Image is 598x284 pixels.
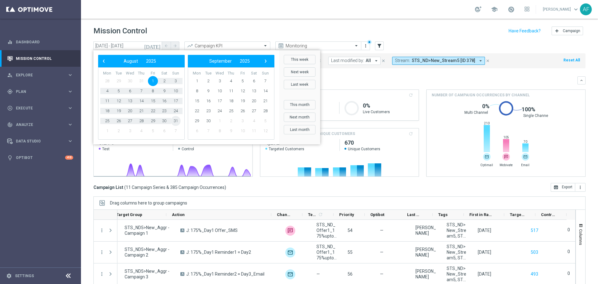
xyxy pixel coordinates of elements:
[102,96,112,106] span: 11
[225,71,237,76] th: weekday
[380,228,383,233] span: —
[136,126,146,136] span: 4
[159,116,169,126] span: 30
[171,116,181,126] span: 31
[7,105,13,111] i: play_circle_outline
[16,90,67,94] span: Plan
[180,272,184,276] span: A
[344,139,414,147] h2: 670
[278,43,284,49] i: preview
[192,126,202,136] span: 6
[392,57,485,65] button: Stream: STS_ND>New_Stream5 [ID 378] arrow_drop_down
[7,138,67,144] div: Data Studio
[148,106,158,116] span: 22
[285,226,295,236] img: Mobivate
[159,86,169,96] span: 9
[580,3,592,15] div: AF
[7,149,73,166] div: Optibot
[100,57,180,65] bs-datepicker-navigation-view: ​ ​ ​
[215,96,225,106] span: 17
[567,271,570,276] label: 0
[375,41,384,50] button: filter_alt
[348,250,353,255] span: 55
[7,89,67,94] div: Plan
[114,126,124,136] span: 2
[67,122,73,128] i: keyboard_arrow_right
[277,212,292,217] span: Channel
[215,126,225,136] span: 8
[483,153,491,161] div: Optimail
[102,106,112,116] span: 18
[575,183,586,192] button: more_vert
[522,153,529,161] div: Email
[203,86,213,96] span: 9
[339,212,354,217] span: Priority
[7,155,74,160] div: lightbulb Optibot +10
[99,249,105,255] button: more_vert
[187,43,193,49] i: trending_up
[284,80,316,89] button: Last week
[7,56,74,61] div: Mission Control
[275,41,361,50] ng-select: Monitoring
[125,106,135,116] span: 20
[7,122,74,127] div: track_changes Analyze keyboard_arrow_right
[249,86,259,96] span: 13
[7,105,67,111] div: Execute
[238,106,248,116] span: 26
[380,249,383,255] span: —
[99,228,105,233] button: more_vert
[102,116,112,126] span: 25
[285,248,295,258] img: Optimail
[260,116,270,126] span: 5
[509,29,541,33] input: Have Feedback?
[579,78,584,83] i: keyboard_arrow_down
[114,96,124,106] span: 12
[486,59,490,63] i: close
[192,106,202,116] span: 22
[249,126,259,136] span: 11
[265,147,335,152] span: Targeted Customers
[143,41,162,51] button: [DATE]
[136,116,146,126] span: 28
[136,76,146,86] span: 31
[260,76,270,86] span: 7
[478,58,483,64] i: arrow_drop_down
[148,96,158,106] span: 15
[236,57,254,65] button: 2025
[125,126,135,136] span: 3
[415,247,436,258] div: Elaine Pillay
[186,228,238,233] span: J: 175%_Day1 Offer_SMS
[7,139,74,144] button: Data Studio keyboard_arrow_right
[180,250,184,254] span: A
[554,28,559,33] i: add
[171,126,181,136] span: 7
[478,249,491,255] div: 28 Jul 2025, Monday
[502,153,510,161] div: Mobivate
[249,96,259,106] span: 20
[412,58,475,63] span: STS_ND>New_Stream5 [ID 378]
[316,222,337,239] span: STS_ND_Offer1_175%upto2000_SMS-Day5
[317,211,323,218] span: Calculate column
[432,92,530,98] span: Number of campaign occurrences by channel
[15,274,34,278] a: Settings
[203,116,213,126] span: 30
[7,155,13,161] i: lightbulb
[478,163,495,167] span: Optimail
[377,43,382,49] i: filter_alt
[203,106,213,116] span: 23
[316,244,337,261] span: STS_ND_Offer1_175%upto2000_Extended-Day6
[173,44,177,48] i: arrow_forward
[203,71,214,76] th: weekday
[205,57,236,65] button: September
[67,138,73,144] i: keyboard_arrow_right
[192,76,202,86] span: 1
[226,86,236,96] span: 11
[171,86,181,96] span: 10
[100,57,108,65] button: ‹
[114,116,124,126] span: 26
[226,76,236,86] span: 4
[215,106,225,116] span: 24
[7,89,13,94] i: gps_fixed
